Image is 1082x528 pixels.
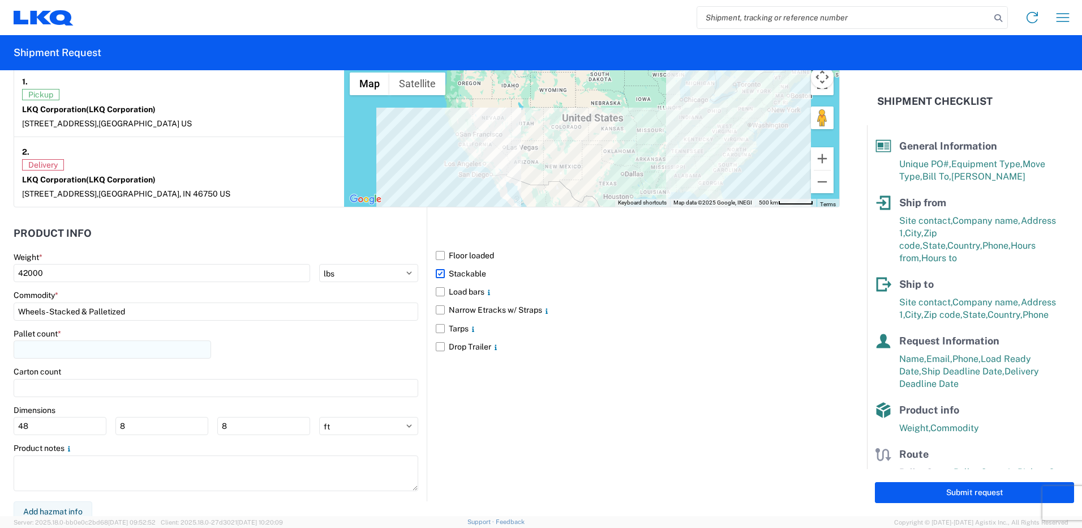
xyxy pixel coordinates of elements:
[894,517,1068,527] span: Copyright © [DATE]-[DATE] Agistix Inc., All Rights Reserved
[951,159,1023,169] span: Equipment Type,
[951,171,1025,182] span: [PERSON_NAME]
[14,290,58,300] label: Commodity
[98,119,192,128] span: [GEOGRAPHIC_DATA] US
[14,405,55,415] label: Dimensions
[22,75,28,89] strong: 1.
[14,252,42,262] label: Weight
[237,519,283,526] span: [DATE] 10:20:09
[22,189,98,198] span: [STREET_ADDRESS],
[22,89,59,100] span: Pickup
[436,246,840,265] label: Floor loaded
[22,159,64,171] span: Delivery
[14,443,74,453] label: Product notes
[899,423,930,433] span: Weight,
[436,265,840,283] label: Stackable
[347,192,384,207] img: Google
[963,309,987,320] span: State,
[14,501,92,522] button: Add hazmat info
[899,215,952,226] span: Site contact,
[922,171,951,182] span: Bill To,
[98,189,230,198] span: [GEOGRAPHIC_DATA], IN 46750 US
[436,283,840,301] label: Load bars
[759,199,778,206] span: 500 km
[161,519,283,526] span: Client: 2025.18.0-27d3021
[755,199,817,207] button: Map Scale: 500 km per 58 pixels
[436,320,840,338] label: Tarps
[436,338,840,356] label: Drop Trailer
[877,95,993,108] h2: Shipment Checklist
[921,366,1004,377] span: Ship Deadline Date,
[811,66,834,88] button: Map camera controls
[952,354,981,364] span: Phone,
[905,228,924,239] span: City,
[899,467,1074,490] span: Pallet Count in Pickup Stops equals Pallet Count in delivery stops
[618,199,667,207] button: Keyboard shortcuts
[14,367,61,377] label: Carton count
[14,46,101,59] h2: Shipment Request
[811,171,834,193] button: Zoom out
[921,253,957,263] span: Hours to
[899,278,934,290] span: Ship to
[22,119,98,128] span: [STREET_ADDRESS],
[952,215,1021,226] span: Company name,
[982,240,1011,251] span: Phone,
[905,309,924,320] span: City,
[987,309,1023,320] span: Country,
[22,105,156,114] strong: LKQ Corporation
[1023,309,1049,320] span: Phone
[899,448,929,460] span: Route
[899,197,946,208] span: Ship from
[697,7,990,28] input: Shipment, tracking or reference number
[14,329,61,339] label: Pallet count
[926,354,952,364] span: Email,
[811,107,834,129] button: Drag Pegman onto the map to open Street View
[496,518,525,525] a: Feedback
[899,335,999,347] span: Request Information
[347,192,384,207] a: Open this area in Google Maps (opens a new window)
[930,423,979,433] span: Commodity
[922,240,947,251] span: State,
[899,140,997,152] span: General Information
[899,354,926,364] span: Name,
[467,518,496,525] a: Support
[899,159,951,169] span: Unique PO#,
[86,175,156,184] span: (LKQ Corporation)
[86,105,156,114] span: (LKQ Corporation)
[108,519,156,526] span: [DATE] 09:52:52
[436,301,840,319] label: Narrow Etracks w/ Straps
[115,417,208,435] input: W
[924,309,963,320] span: Zip code,
[389,73,445,95] button: Show satellite imagery
[811,147,834,170] button: Zoom in
[14,519,156,526] span: Server: 2025.18.0-bb0e0c2bd68
[820,201,836,207] a: Terms
[899,467,954,478] span: Pallet Count,
[875,482,1074,503] button: Submit request
[14,417,106,435] input: L
[947,240,982,251] span: Country,
[14,228,92,239] h2: Product Info
[899,404,959,416] span: Product info
[22,145,29,159] strong: 2.
[350,73,389,95] button: Show street map
[22,175,156,184] strong: LKQ Corporation
[952,297,1021,308] span: Company name,
[673,199,752,206] span: Map data ©2025 Google, INEGI
[899,297,952,308] span: Site contact,
[217,417,310,435] input: H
